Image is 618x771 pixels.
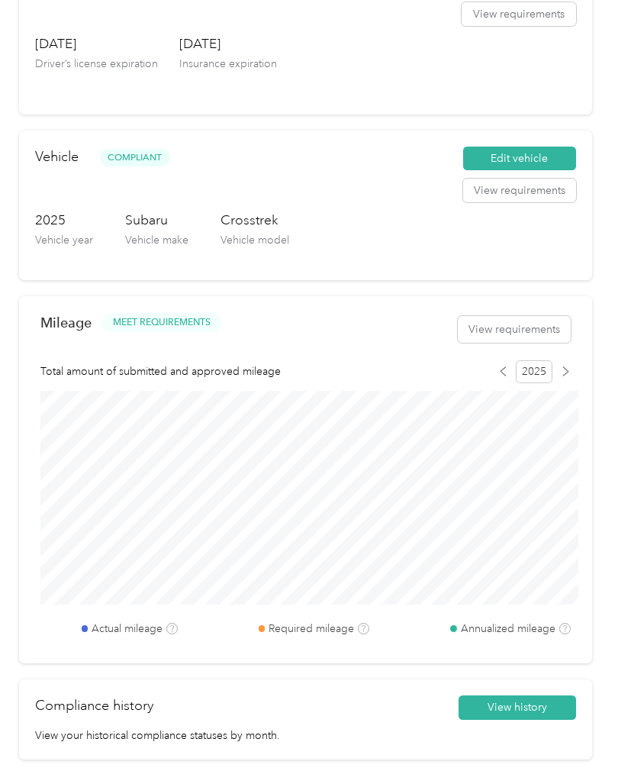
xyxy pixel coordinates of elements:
label: Annualized mileage [461,621,555,637]
h2: Vehicle [35,147,79,167]
h3: [DATE] [35,34,158,53]
p: Driver’s license expiration [35,56,158,72]
p: Vehicle make [125,232,188,248]
button: View requirements [462,2,576,27]
h2: Mileage [40,315,92,331]
span: Total amount of submitted and approved mileage [40,363,281,379]
h3: Crosstrek [220,211,289,230]
h3: [DATE] [179,34,277,53]
p: Vehicle model [220,232,289,248]
p: View your historical compliance statuses by month. [35,727,576,744]
p: Vehicle year [35,232,93,248]
span: MEET REQUIREMENTS [113,316,211,330]
button: View requirements [463,179,576,203]
button: View history [459,695,576,720]
h3: 2025 [35,211,93,230]
h2: Compliance history [35,695,153,716]
p: Insurance expiration [179,56,277,72]
span: Compliant [100,149,170,166]
button: Edit vehicle [463,147,576,171]
button: View requirements [458,316,571,343]
span: 2025 [516,360,552,383]
iframe: Everlance-gr Chat Button Frame [533,686,618,771]
label: Actual mileage [92,621,163,637]
button: MEET REQUIREMENTS [102,313,221,332]
label: Required mileage [269,621,354,637]
h3: Subaru [125,211,188,230]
